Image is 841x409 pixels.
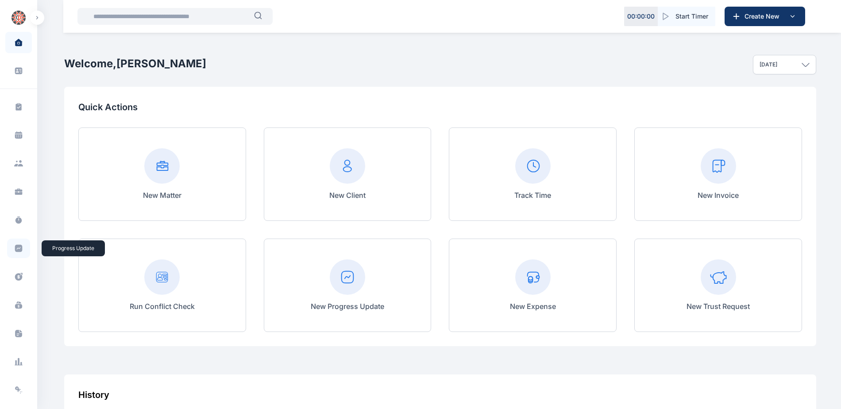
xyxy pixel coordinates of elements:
span: Start Timer [675,12,708,21]
p: New Progress Update [311,301,384,312]
p: Track Time [514,190,551,201]
p: 00 : 00 : 00 [627,12,655,21]
p: New Invoice [698,190,739,201]
p: New Client [329,190,366,201]
p: New Expense [510,301,556,312]
p: New Matter [143,190,181,201]
p: [DATE] [760,61,777,68]
button: Start Timer [658,7,715,26]
p: New Trust Request [687,301,750,312]
p: Run Conflict Check [130,301,195,312]
div: History [78,389,802,401]
h2: Welcome, [PERSON_NAME] [64,57,206,71]
button: Create New [725,7,805,26]
span: Create New [741,12,787,21]
p: Quick Actions [78,101,802,113]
